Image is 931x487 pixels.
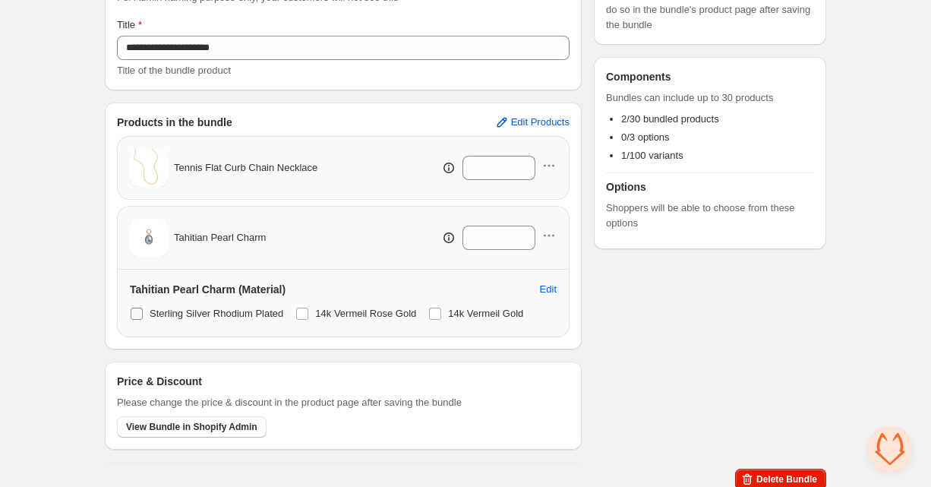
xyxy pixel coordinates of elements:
div: Open chat [867,426,913,472]
img: Tahitian Pearl Charm [130,219,168,257]
span: 0/3 options [621,131,670,143]
button: View Bundle in Shopify Admin [117,416,267,438]
h3: Price & Discount [117,374,202,389]
span: Bundles can include up to 30 products [606,90,814,106]
span: View Bundle in Shopify Admin [126,421,257,433]
span: Sterling Silver Rhodium Plated [150,308,283,319]
span: Edit Products [511,116,570,128]
h3: Tahitian Pearl Charm (Material) [130,282,286,297]
span: Tahitian Pearl Charm [174,230,266,245]
h3: Components [606,69,671,84]
span: 1/100 variants [621,150,683,161]
span: 2/30 bundled products [621,113,719,125]
button: Edit [531,277,566,302]
button: Edit Products [485,110,579,134]
span: Edit [540,283,557,296]
h3: Products in the bundle [117,115,232,130]
img: Tennis Flat Curb Chain Necklace [130,149,168,187]
label: Title [117,17,142,33]
span: Please change the price & discount in the product page after saving the bundle [117,395,462,410]
span: Title of the bundle product [117,65,231,76]
span: 14k Vermeil Rose Gold [315,308,416,319]
span: Tennis Flat Curb Chain Necklace [174,160,317,176]
h3: Options [606,179,814,194]
span: 14k Vermeil Gold [448,308,523,319]
span: Delete Bundle [756,473,817,485]
span: Shoppers will be able to choose from these options [606,201,814,231]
